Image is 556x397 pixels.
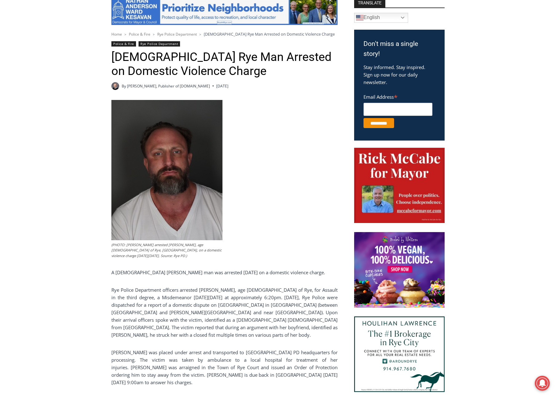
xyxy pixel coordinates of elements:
[111,31,338,37] nav: Breadcrumbs
[354,316,445,392] img: Houlihan Lawrence The #1 Brokerage in Rye City
[354,148,445,223] img: McCabe for Mayor
[122,83,126,89] span: By
[111,50,338,78] h1: [DEMOGRAPHIC_DATA] Rye Man Arrested on Domestic Violence Charge
[153,32,155,37] span: >
[111,100,222,240] img: (PHOTO: Rye PD arrested Michael P. O’Connell, age 42 of Rye, NY, on a domestic violence charge on...
[363,39,435,59] h3: Don't miss a single story!
[158,0,295,61] div: "[PERSON_NAME] and I covered the [DATE] Parade, which was a really eye opening experience as I ha...
[157,32,197,37] a: Rye Police Department
[199,32,201,37] span: >
[129,32,150,37] a: Police & Fire
[111,349,338,386] p: [PERSON_NAME] was placed under arrest and transported to [GEOGRAPHIC_DATA] PD headquarters for pr...
[111,41,136,47] a: Police & Fire
[354,232,445,308] img: Baked by Melissa
[111,32,122,37] a: Home
[150,61,302,78] a: Intern @ [DOMAIN_NAME]
[111,286,338,339] p: Rye Police Department officers arrested [PERSON_NAME], age [DEMOGRAPHIC_DATA] of Rye, for Assault...
[111,242,222,259] figcaption: (PHOTO: [PERSON_NAME] arrested [PERSON_NAME], age [DEMOGRAPHIC_DATA] of Rye, [GEOGRAPHIC_DATA], o...
[354,13,408,23] a: English
[127,83,210,89] a: [PERSON_NAME], Publisher of [DOMAIN_NAME]
[111,82,119,90] a: Author image
[124,32,126,37] span: >
[216,83,228,89] time: [DATE]
[363,91,432,102] label: Email Address
[356,14,363,22] img: en
[111,269,338,276] p: A [DEMOGRAPHIC_DATA] [PERSON_NAME] man was arrested [DATE] on a domestic violence charge.
[139,41,180,47] a: Rye Police Department
[163,62,289,76] span: Intern @ [DOMAIN_NAME]
[204,31,335,37] span: [DEMOGRAPHIC_DATA] Rye Man Arrested on Domestic Violence Charge
[363,63,435,86] p: Stay informed. Stay inspired. Sign up now for our daily newsletter.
